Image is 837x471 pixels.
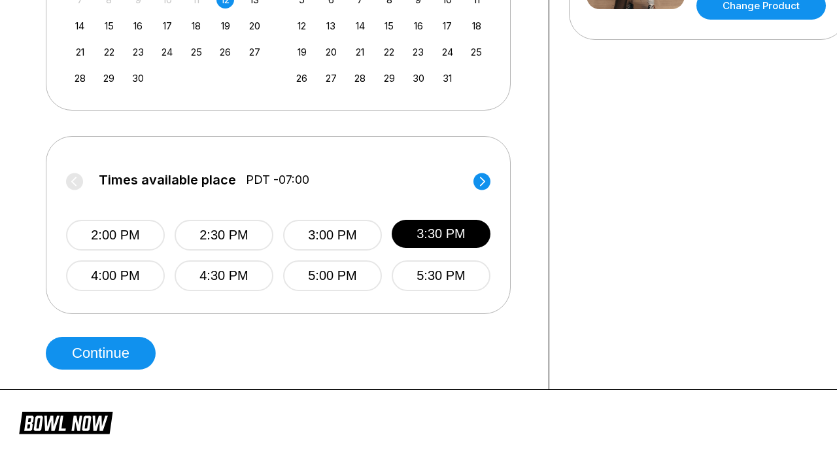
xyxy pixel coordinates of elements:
div: Choose Saturday, October 18th, 2025 [468,17,485,35]
button: 4:00 PM [66,260,165,291]
div: Choose Friday, October 31st, 2025 [439,69,456,87]
div: Choose Wednesday, September 17th, 2025 [158,17,176,35]
div: Choose Wednesday, October 15th, 2025 [381,17,398,35]
button: 3:30 PM [392,220,490,248]
div: Choose Monday, October 27th, 2025 [322,69,340,87]
div: Choose Monday, October 20th, 2025 [322,43,340,61]
div: Choose Sunday, September 21st, 2025 [71,43,89,61]
div: Choose Thursday, September 25th, 2025 [188,43,205,61]
div: Choose Sunday, September 14th, 2025 [71,17,89,35]
div: Choose Wednesday, October 22nd, 2025 [381,43,398,61]
button: 5:00 PM [283,260,382,291]
div: Choose Saturday, September 27th, 2025 [246,43,264,61]
div: Choose Thursday, September 18th, 2025 [188,17,205,35]
div: Choose Friday, September 19th, 2025 [216,17,234,35]
div: Choose Monday, October 13th, 2025 [322,17,340,35]
div: Choose Sunday, September 28th, 2025 [71,69,89,87]
button: 4:30 PM [175,260,273,291]
div: Choose Thursday, October 16th, 2025 [409,17,427,35]
button: 3:00 PM [283,220,382,251]
div: Choose Tuesday, October 28th, 2025 [351,69,369,87]
button: 2:30 PM [175,220,273,251]
div: Choose Sunday, October 26th, 2025 [293,69,311,87]
div: Choose Tuesday, September 16th, 2025 [129,17,147,35]
span: PDT -07:00 [246,173,309,187]
button: 5:30 PM [392,260,490,291]
div: Choose Saturday, October 25th, 2025 [468,43,485,61]
div: Choose Sunday, October 19th, 2025 [293,43,311,61]
div: Choose Tuesday, September 23rd, 2025 [129,43,147,61]
div: Choose Friday, October 24th, 2025 [439,43,456,61]
div: Choose Tuesday, October 21st, 2025 [351,43,369,61]
span: Times available place [99,173,236,187]
div: Choose Monday, September 22nd, 2025 [100,43,118,61]
button: Continue [46,337,156,370]
div: Choose Tuesday, October 14th, 2025 [351,17,369,35]
button: 2:00 PM [66,220,165,251]
div: Choose Friday, September 26th, 2025 [216,43,234,61]
div: Choose Sunday, October 12th, 2025 [293,17,311,35]
div: Choose Saturday, September 20th, 2025 [246,17,264,35]
div: Choose Monday, September 15th, 2025 [100,17,118,35]
div: Choose Wednesday, October 29th, 2025 [381,69,398,87]
div: Choose Friday, October 17th, 2025 [439,17,456,35]
div: Choose Monday, September 29th, 2025 [100,69,118,87]
div: Choose Tuesday, September 30th, 2025 [129,69,147,87]
div: Choose Wednesday, September 24th, 2025 [158,43,176,61]
div: Choose Thursday, October 23rd, 2025 [409,43,427,61]
div: Choose Thursday, October 30th, 2025 [409,69,427,87]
